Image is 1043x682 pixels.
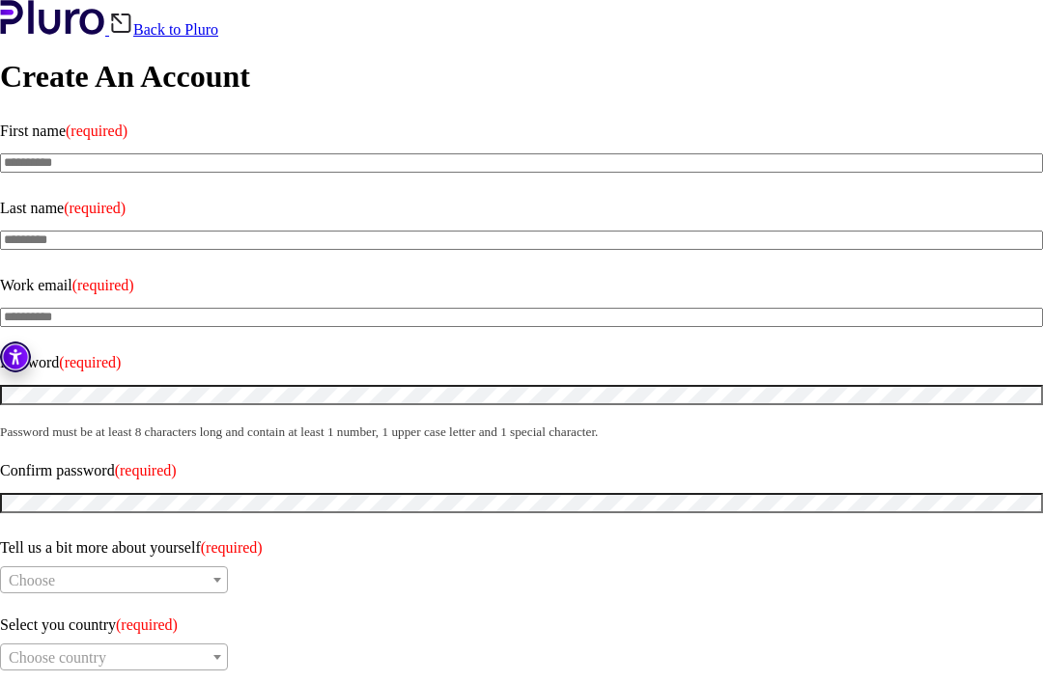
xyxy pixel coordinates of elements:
[201,539,263,556] span: (required)
[116,616,178,633] span: (required)
[109,12,133,35] img: Back icon
[9,572,55,588] span: Choose
[59,354,121,370] span: (required)
[72,277,134,293] span: (required)
[9,649,106,666] span: Choose country
[109,21,218,38] a: Back to Pluro
[115,462,177,478] span: (required)
[66,123,127,139] span: (required)
[64,200,126,216] span: (required)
